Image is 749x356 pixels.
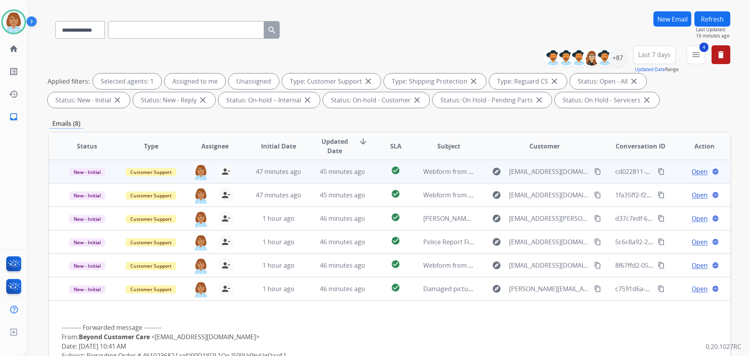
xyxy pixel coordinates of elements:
span: Assignee [201,141,229,151]
th: Action [666,132,730,160]
span: Webform from [EMAIL_ADDRESS][DOMAIN_NAME] on [DATE] [423,191,600,199]
span: [EMAIL_ADDRESS][DOMAIN_NAME] [509,190,589,200]
span: Customer Support [126,215,176,223]
span: 1 hour ago [263,214,295,223]
mat-icon: check_circle [391,166,400,175]
span: Webform from [EMAIL_ADDRESS][DOMAIN_NAME] on [DATE] [423,261,600,270]
span: 46 minutes ago [320,284,365,293]
span: Customer Support [126,191,176,200]
mat-icon: explore [492,284,501,293]
p: Applied filters: [48,77,90,86]
span: Open [692,167,708,176]
mat-icon: content_copy [658,285,665,292]
span: Customer Support [126,238,176,247]
span: 16 minutes ago [696,33,730,39]
mat-icon: content_copy [594,168,601,175]
span: Initial Date [261,141,296,151]
span: 1 hour ago [263,284,295,293]
mat-icon: explore [492,214,501,223]
p: Emails (8) [49,119,83,129]
span: Status [77,141,97,151]
span: Open [692,214,708,223]
mat-icon: person_remove [221,214,231,223]
span: Webform from [EMAIL_ADDRESS][DOMAIN_NAME] on [DATE] [423,167,600,176]
mat-icon: close [550,77,559,86]
mat-icon: explore [492,190,501,200]
div: Selected agents: 1 [93,73,162,89]
mat-icon: check_circle [391,213,400,222]
div: Status: Open - All [570,73,646,89]
mat-icon: content_copy [594,262,601,269]
mat-icon: close [303,95,312,105]
span: Open [692,190,708,200]
mat-icon: close [198,95,208,105]
img: agent-avatar [193,187,209,204]
button: Refresh [694,11,730,27]
span: Customer Support [126,168,176,176]
span: Police Report Filed – Order #34253386 / Claim Follow-Up [423,238,588,246]
mat-icon: person_remove [221,190,231,200]
span: Range [635,66,679,73]
span: Customer Support [126,262,176,270]
span: [EMAIL_ADDRESS][DOMAIN_NAME] [509,261,589,270]
p: 0.20.1027RC [706,342,741,351]
span: New - Initial [69,262,105,270]
span: New - Initial [69,285,105,293]
span: [PERSON_NAME][EMAIL_ADDRESS][PERSON_NAME][DOMAIN_NAME] [509,284,589,293]
mat-icon: close [629,77,639,86]
span: [EMAIL_ADDRESS][DOMAIN_NAME] [509,167,589,176]
img: agent-avatar [193,211,209,227]
span: 8f67ffd2-058d-4b9f-b783-f741159e00ee [615,261,729,270]
span: < > [151,333,259,341]
span: Open [692,284,708,293]
span: 5c6c8a92-2b28-4a42-be73-bf4686523d07 [615,238,735,246]
mat-icon: content_copy [658,168,665,175]
span: 1 hour ago [263,238,295,246]
mat-icon: content_copy [594,238,601,245]
mat-icon: content_copy [658,215,665,222]
div: +87 [608,48,627,67]
span: Last 7 days [638,53,671,56]
span: [PERSON_NAME] 0765282880 [EMAIL_ADDRESS][DOMAIN_NAME] [423,214,611,223]
mat-icon: person_remove [221,167,231,176]
mat-icon: content_copy [594,285,601,292]
mat-icon: language [712,262,719,269]
mat-icon: language [712,238,719,245]
div: Type: Reguard CS [489,73,567,89]
mat-icon: content_copy [594,215,601,222]
span: Conversation ID [616,141,666,151]
mat-icon: language [712,215,719,222]
mat-icon: person_remove [221,237,231,247]
mat-icon: person_remove [221,284,231,293]
mat-icon: content_copy [658,191,665,199]
img: agent-avatar [193,258,209,274]
mat-icon: content_copy [658,238,665,245]
button: New Email [653,11,691,27]
div: Status: New - Reply [133,92,215,108]
span: Customer Support [126,285,176,293]
span: 46 minutes ago [320,238,365,246]
mat-icon: close [534,95,544,105]
mat-icon: menu [691,50,701,59]
img: agent-avatar [193,164,209,180]
mat-icon: check_circle [391,259,400,269]
span: Updated Date [317,137,353,156]
span: Open [692,237,708,247]
span: cd022811-ea21-46cf-aa72-3c0244762d16 [615,167,733,176]
mat-icon: explore [492,167,501,176]
div: Type: Customer Support [282,73,381,89]
span: 46 minutes ago [320,214,365,223]
mat-icon: explore [492,261,501,270]
div: Status: On-hold - Customer [323,92,430,108]
mat-icon: inbox [9,112,18,122]
span: New - Initial [69,191,105,200]
div: Status: On-hold – Internal [218,92,320,108]
mat-icon: content_copy [594,191,601,199]
span: SLA [390,141,401,151]
img: agent-avatar [193,234,209,250]
mat-icon: explore [492,237,501,247]
span: [EMAIL_ADDRESS][PERSON_NAME][DOMAIN_NAME] [509,214,589,223]
span: New - Initial [69,238,105,247]
span: 1 hour ago [263,261,295,270]
mat-icon: delete [716,50,726,59]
